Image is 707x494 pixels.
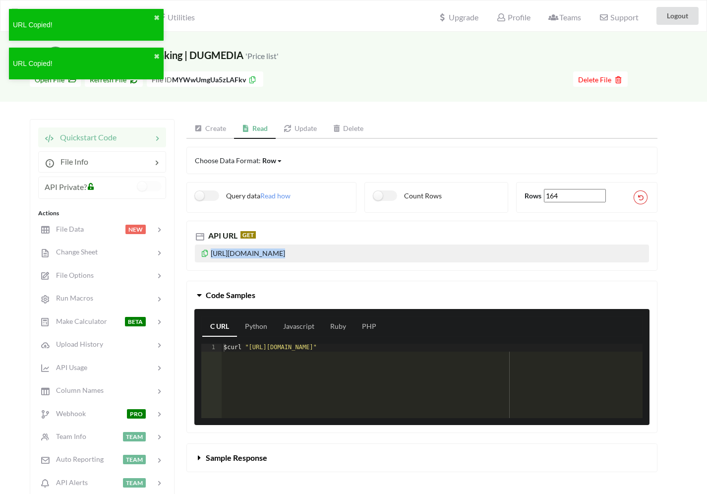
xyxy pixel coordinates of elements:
button: Code Samples [187,281,657,309]
span: API Private? [45,182,87,191]
span: PRO [127,409,146,419]
span: Delete File [578,75,623,84]
span: Sample Response [206,453,267,462]
b: MYWwUmgUa5zLAFkv [172,75,246,84]
div: URL Copied! [13,59,154,69]
button: Logout [656,7,699,25]
span: Utilities [157,12,195,22]
button: Delete File [573,71,628,87]
span: Upload History [50,340,103,348]
span: File Data [50,225,84,233]
a: Delete [325,119,372,139]
div: Actions [38,209,166,218]
span: Team Info [50,432,86,440]
span: Upgrade [438,13,478,21]
span: API URL [206,231,237,240]
b: Rows [525,191,541,200]
div: URL Copied! [13,20,154,30]
div: 1 [201,344,222,352]
a: C URL [202,317,237,337]
div: Row [262,155,276,166]
a: PHP [354,317,384,337]
a: Update [276,119,325,139]
a: Javascript [275,317,322,337]
a: Read [234,119,276,139]
span: Code Samples [206,290,255,300]
span: Column Names [50,386,104,394]
span: BETA [125,317,146,326]
span: API Alerts [50,478,88,487]
a: Python [237,317,275,337]
label: Query data [195,190,260,201]
label: Count Rows [373,190,442,201]
span: Quickstart Code [54,132,117,142]
button: Sample Response [187,444,657,472]
p: [URL][DOMAIN_NAME] [195,245,649,262]
span: API Usage [50,363,87,371]
span: Teams [548,12,581,22]
button: close [154,13,160,23]
span: GET [240,231,256,239]
a: Create [186,119,234,139]
span: Run Macros [50,294,93,302]
span: Auto Reporting [50,455,104,463]
span: Support [599,13,638,21]
span: Read how [260,191,291,200]
span: TEAM [123,432,146,441]
span: File Info [55,157,88,166]
span: Make Calculator [50,317,107,325]
span: Webhook [50,409,86,418]
span: File Options [50,271,94,279]
span: Profile [496,12,530,22]
a: Ruby [322,317,354,337]
span: TEAM [123,455,146,464]
button: close [154,52,160,62]
small: 'Price list' [245,51,279,61]
span: TEAM [123,478,146,488]
span: Choose Data Format: [195,156,283,165]
span: Change Sheet [50,247,98,256]
span: NEW [125,225,146,234]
